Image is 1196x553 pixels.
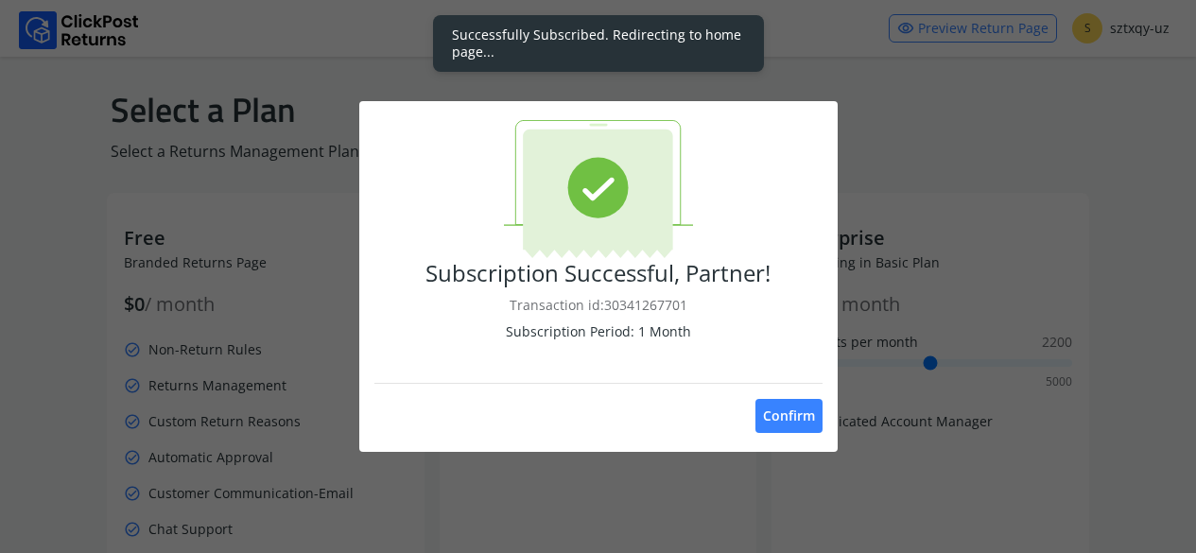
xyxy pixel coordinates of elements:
div: Successfully Subscribed. Redirecting to home page... [452,26,745,60]
p: Subscription Period: 1 Month [378,322,819,341]
img: Success [504,120,693,257]
button: Confirm [755,399,823,433]
p: Transaction id: 30341267701 [378,296,819,315]
p: Subscription Successful, Partner! [378,258,819,288]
